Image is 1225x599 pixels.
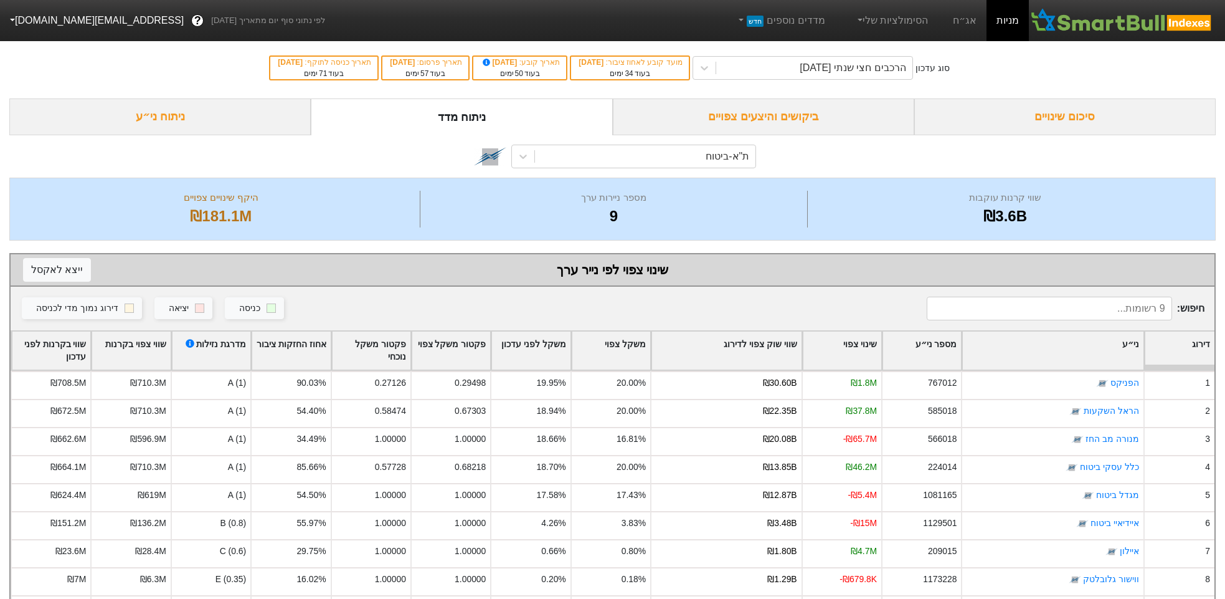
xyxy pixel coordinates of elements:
[515,69,523,78] span: 50
[850,517,877,530] div: -₪15M
[172,332,250,370] div: Toggle SortBy
[1205,573,1210,586] div: 8
[171,371,250,399] div: A (1)
[846,461,877,474] div: ₪46.2M
[763,376,797,390] div: ₪30.60B
[130,517,166,530] div: ₪136.2M
[67,573,86,586] div: ₪7M
[767,517,797,530] div: ₪3.48B
[375,461,406,474] div: 0.57728
[767,545,797,558] div: ₪1.80B
[50,489,86,502] div: ₪624.4M
[194,12,201,29] span: ?
[375,489,406,502] div: 1.00000
[1120,547,1139,557] a: איילון
[50,405,86,418] div: ₪672.5M
[491,332,570,370] div: Toggle SortBy
[843,433,877,446] div: -₪65.7M
[928,433,957,446] div: 566018
[389,68,462,79] div: בעוד ימים
[622,545,646,558] div: 0.80%
[154,297,212,320] button: יציאה
[928,376,957,390] div: 767012
[296,545,326,558] div: 29.75%
[277,68,371,79] div: בעוד ימים
[130,461,166,474] div: ₪710.3M
[1069,406,1082,418] img: tase link
[962,332,1143,370] div: Toggle SortBy
[211,14,325,27] span: לפי נתוני סוף יום מתאריך [DATE]
[50,433,86,446] div: ₪662.6M
[613,98,914,135] div: ביקושים והיצעים צפויים
[455,573,486,586] div: 1.00000
[1082,490,1094,502] img: tase link
[375,545,406,558] div: 1.00000
[296,433,326,446] div: 34.49%
[537,376,566,390] div: 19.95%
[1205,405,1210,418] div: 2
[731,8,830,33] a: מדדים נוספיםחדש
[747,16,764,27] span: חדש
[763,461,797,474] div: ₪13.85B
[474,140,506,173] img: tase link
[851,376,877,390] div: ₪1.8M
[26,205,417,228] div: ₪181.1M
[225,297,284,320] button: כניסה
[800,60,906,75] div: הרכבים חצי שנתי [DATE]
[130,376,166,390] div: ₪710.3M
[171,455,250,483] div: A (1)
[927,297,1204,320] span: חיפוש :
[541,545,565,558] div: 0.66%
[811,191,1199,205] div: שווי קרנות עוקבות
[22,297,142,320] button: דירוג נמוך מדי לכניסה
[1071,434,1084,446] img: tase link
[1085,434,1139,444] a: מנורה מב החז
[541,517,565,530] div: 4.26%
[171,567,250,595] div: E (0.35)
[541,573,565,586] div: 0.20%
[803,332,881,370] div: Toggle SortBy
[1205,376,1210,390] div: 1
[296,517,326,530] div: 55.97%
[811,205,1199,228] div: ₪3.6B
[375,573,406,586] div: 1.00000
[622,517,646,530] div: 3.83%
[1076,518,1089,530] img: tase link
[1205,545,1210,558] div: 7
[420,69,428,78] span: 57
[375,405,406,418] div: 0.58474
[277,57,371,68] div: תאריך כניסה לתוקף :
[1029,8,1215,33] img: SmartBull
[537,489,566,502] div: 17.58%
[278,58,305,67] span: [DATE]
[332,332,410,370] div: Toggle SortBy
[50,517,86,530] div: ₪151.2M
[767,573,797,586] div: ₪1.29B
[375,376,406,390] div: 0.27126
[622,573,646,586] div: 0.18%
[651,332,802,370] div: Toggle SortBy
[915,62,950,75] div: סוג עדכון
[537,405,566,418] div: 18.94%
[914,98,1216,135] div: סיכום שינויים
[92,332,170,370] div: Toggle SortBy
[23,261,1202,279] div: שינוי צפוי לפי נייר ערך
[1110,378,1139,388] a: הפניקס
[923,517,957,530] div: 1129501
[130,405,166,418] div: ₪710.3M
[928,405,957,418] div: 585018
[480,57,560,68] div: תאריך קובע :
[480,68,560,79] div: בעוד ימים
[36,302,118,315] div: דירוג נמוך מדי לכניסה
[763,489,797,502] div: ₪12.87B
[577,68,682,79] div: בעוד ימים
[184,338,246,364] div: מדרגת נזילות
[1096,378,1109,390] img: tase link
[577,57,682,68] div: מועד קובע לאחוז ציבור :
[375,517,406,530] div: 1.00000
[1080,462,1139,472] a: כלל עסקי ביטוח
[171,399,250,427] div: A (1)
[928,545,957,558] div: 209015
[319,69,327,78] span: 71
[239,302,260,315] div: כניסה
